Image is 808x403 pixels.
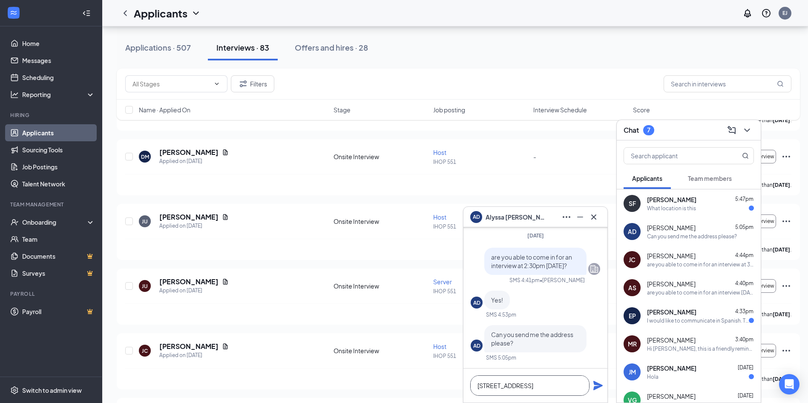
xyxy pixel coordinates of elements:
span: • [PERSON_NAME] [540,277,585,284]
span: 5:47pm [735,196,753,202]
a: Home [22,35,95,52]
svg: Ellipses [781,346,791,356]
span: [PERSON_NAME] [647,280,696,288]
div: Offers and hires · 28 [295,42,368,53]
span: 4:40pm [735,280,753,286]
span: [PERSON_NAME] [647,223,696,232]
a: Team [22,231,95,248]
div: I would like to communicate in Spanish. Thank you. [647,317,749,324]
b: [DATE] [773,246,790,253]
svg: MagnifyingGlass [777,80,784,87]
div: Switch to admin view [22,386,82,394]
svg: UserCheck [10,218,19,226]
span: [DATE] [527,232,544,239]
span: 4:33pm [735,308,753,314]
span: [PERSON_NAME] [647,195,696,204]
div: Onsite Interview [334,282,428,290]
span: Yes! [491,296,503,304]
svg: Ellipses [781,151,791,162]
a: PayrollCrown [22,303,95,320]
span: [PERSON_NAME] [647,364,696,372]
p: IHOP 551 [433,352,528,360]
svg: QuestionInfo [761,8,771,18]
span: 4:44pm [735,252,753,258]
span: [PERSON_NAME] [647,308,696,316]
a: Job Postings [22,158,95,175]
a: Applicants [22,124,95,141]
svg: Document [222,343,229,350]
div: Hola [647,373,658,380]
svg: Collapse [82,9,91,17]
div: 7 [647,126,650,134]
div: Onboarding [22,218,88,226]
div: Reporting [22,90,95,99]
svg: ChevronLeft [120,8,130,18]
svg: Minimize [575,212,585,222]
svg: Document [222,149,229,156]
svg: WorkstreamLogo [9,9,18,17]
div: are you able to come in for an interview [DATE] at 2pm? [647,289,754,296]
span: Alyssa [PERSON_NAME] [486,212,545,222]
div: What location is this [647,205,696,212]
input: Search applicant [624,148,725,164]
span: Score [633,106,650,114]
svg: MagnifyingGlass [742,152,749,159]
div: Open Intercom Messenger [779,374,799,394]
span: Stage [334,106,351,114]
a: Sourcing Tools [22,141,95,158]
span: Server [433,278,452,286]
div: JC [142,347,148,354]
h5: [PERSON_NAME] [159,342,219,351]
span: Team members [688,174,732,182]
a: Messages [22,52,95,69]
a: Talent Network [22,175,95,192]
button: ComposeMessage [725,123,739,137]
div: JM [629,368,636,376]
div: are you able to come in for an interview at 3:30 pm [DATE]? [647,261,754,268]
div: AS [628,283,636,292]
span: 3:40pm [735,336,753,343]
textarea: [STREET_ADDRESS] [470,375,589,396]
svg: Company [589,264,599,274]
span: [PERSON_NAME] [647,252,696,260]
div: Hi [PERSON_NAME], this is a friendly reminder. To move forward with your application for Dishwash... [647,345,754,352]
div: Onsite Interview [334,152,428,161]
svg: Plane [593,380,603,391]
input: All Stages [132,79,210,89]
div: Applications · 507 [125,42,191,53]
div: Interviews · 83 [216,42,269,53]
div: SMS 4:41pm [509,277,540,284]
a: Scheduling [22,69,95,86]
button: ChevronDown [740,123,754,137]
span: Host [433,343,446,350]
div: Hiring [10,111,93,119]
div: SMS 4:53pm [486,311,516,318]
h5: [PERSON_NAME] [159,212,219,222]
div: SMS 5:05pm [486,354,516,361]
svg: ChevronDown [213,80,220,87]
button: Ellipses [560,210,573,224]
h1: Applicants [134,6,187,20]
div: JU [142,283,148,290]
div: DM [141,153,149,160]
svg: Analysis [10,90,19,99]
span: Job posting [433,106,465,114]
span: Interview Schedule [533,106,587,114]
div: Applied on [DATE] [159,286,229,295]
svg: Document [222,214,229,220]
svg: Document [222,278,229,285]
div: Can you send me the address please? [647,233,737,240]
svg: ComposeMessage [727,125,737,135]
div: SF [629,199,636,208]
div: Applied on [DATE] [159,157,229,166]
div: EJ [782,9,788,17]
b: [DATE] [773,311,790,317]
svg: ChevronDown [191,8,201,18]
span: Applicants [632,174,662,182]
div: AD [628,227,636,236]
a: SurveysCrown [22,265,95,282]
span: 5:05pm [735,224,753,230]
button: Filter Filters [231,75,274,92]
